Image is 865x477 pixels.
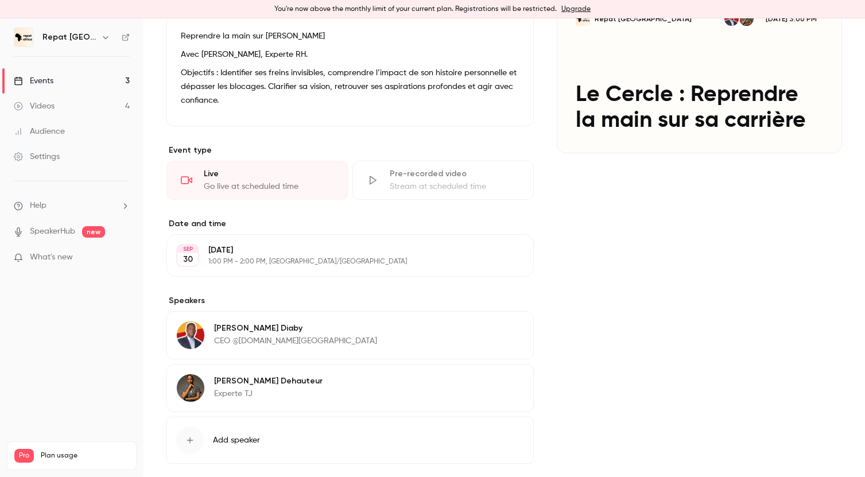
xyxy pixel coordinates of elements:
div: Pre-recorded videoStream at scheduled time [352,161,534,200]
div: SEP [177,245,198,253]
span: Pro [14,449,34,463]
p: Experte TJ [214,388,323,400]
span: new [82,226,105,238]
div: Go live at scheduled time [204,181,333,192]
div: LiveGo live at scheduled time [166,161,348,200]
a: SpeakerHub [30,226,75,238]
div: Pre-recorded video [390,168,519,180]
span: Plan usage [41,451,129,460]
button: Add speaker [166,417,534,464]
iframe: Noticeable Trigger [116,253,130,263]
div: Events [14,75,53,87]
p: [PERSON_NAME] Dehauteur [214,375,323,387]
p: 1:00 PM - 2:00 PM, [GEOGRAPHIC_DATA]/[GEOGRAPHIC_DATA] [208,257,473,266]
p: Reprendre la main sur [PERSON_NAME] [181,29,519,43]
div: Live [204,168,333,180]
p: Event type [166,145,534,156]
p: Avec [PERSON_NAME], Experte RH. [181,48,519,61]
div: Stream at scheduled time [390,181,519,192]
p: 30 [183,254,193,265]
label: Date and time [166,218,534,230]
img: Repat Africa [14,28,33,46]
p: CEO @[DOMAIN_NAME][GEOGRAPHIC_DATA] [214,335,377,347]
p: Objectifs : Identifier ses freins invisibles, comprendre l’impact de son histoire personnelle et ... [181,66,519,107]
p: [PERSON_NAME] Diaby [214,323,377,334]
div: Audience [14,126,65,137]
span: Add speaker [213,435,260,446]
div: Kara Diaby[PERSON_NAME] DiabyCEO @[DOMAIN_NAME][GEOGRAPHIC_DATA] [166,311,534,359]
p: [DATE] [208,245,473,256]
div: Hannah Dehauteur[PERSON_NAME] DehauteurExperte TJ [166,364,534,412]
span: Help [30,200,46,212]
span: What's new [30,251,73,263]
div: Videos [14,100,55,112]
label: Speakers [166,295,534,307]
h6: Repat [GEOGRAPHIC_DATA] [42,32,96,43]
div: Settings [14,151,60,162]
li: help-dropdown-opener [14,200,130,212]
img: Kara Diaby [177,321,204,349]
a: Upgrade [561,5,591,14]
img: Hannah Dehauteur [177,374,204,402]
